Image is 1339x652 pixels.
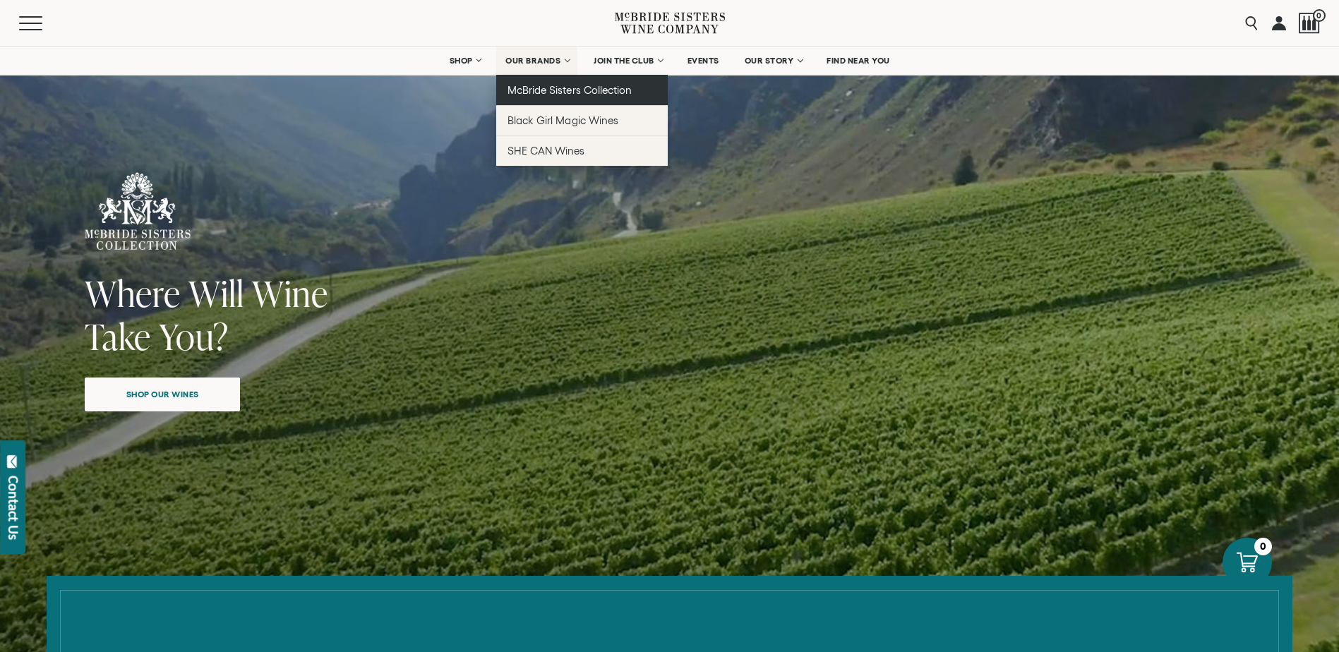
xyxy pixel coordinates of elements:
[85,378,240,411] a: Shop our wines
[85,269,181,318] span: Where
[6,476,20,540] div: Contact Us
[85,312,151,361] span: Take
[19,16,70,30] button: Mobile Menu Trigger
[188,269,244,318] span: Will
[508,145,584,157] span: SHE CAN Wines
[1254,538,1272,555] div: 0
[496,105,668,135] a: Black Girl Magic Wines
[496,47,577,75] a: OUR BRANDS
[102,380,224,408] span: Shop our wines
[505,56,560,66] span: OUR BRANDS
[745,56,794,66] span: OUR STORY
[735,47,811,75] a: OUR STORY
[678,47,728,75] a: EVENTS
[594,56,654,66] span: JOIN THE CLUB
[440,47,489,75] a: SHOP
[496,135,668,166] a: SHE CAN Wines
[508,114,618,126] span: Black Girl Magic Wines
[1313,9,1326,22] span: 0
[449,56,473,66] span: SHOP
[687,56,719,66] span: EVENTS
[159,312,229,361] span: You?
[817,47,899,75] a: FIND NEAR YOU
[496,75,668,105] a: McBride Sisters Collection
[827,56,890,66] span: FIND NEAR YOU
[508,84,632,96] span: McBride Sisters Collection
[252,269,328,318] span: Wine
[584,47,671,75] a: JOIN THE CLUB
